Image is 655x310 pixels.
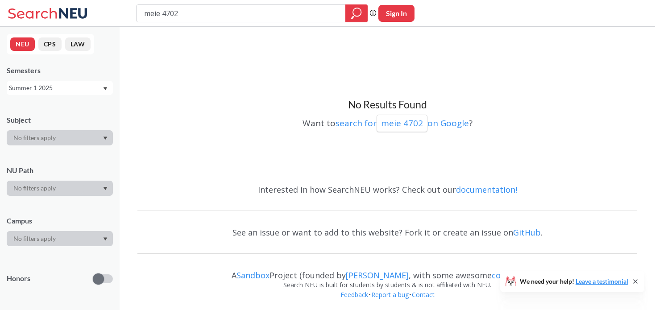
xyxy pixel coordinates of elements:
[10,37,35,51] button: NEU
[340,290,369,299] a: Feedback
[103,187,108,190] svg: Dropdown arrow
[346,270,409,281] a: [PERSON_NAME]
[7,181,113,196] div: Dropdown arrow
[38,37,62,51] button: CPS
[513,227,541,238] a: GitHub
[7,273,30,284] p: Honors
[7,130,113,145] div: Dropdown arrow
[103,136,108,140] svg: Dropdown arrow
[65,37,91,51] button: LAW
[351,7,362,20] svg: magnifying glass
[371,290,409,299] a: Report a bug
[137,112,637,132] div: Want to ?
[137,262,637,280] div: A Project (founded by , with some awesome )
[336,117,469,129] a: search formeie 4702on Google
[576,277,628,285] a: Leave a testimonial
[137,219,637,245] div: See an issue or want to add to this website? Fork it or create an issue on .
[345,4,368,22] div: magnifying glass
[381,117,423,129] p: meie 4702
[103,237,108,241] svg: Dropdown arrow
[103,87,108,91] svg: Dropdown arrow
[7,165,113,175] div: NU Path
[492,270,541,281] a: contributors
[137,98,637,112] h3: No Results Found
[137,280,637,290] div: Search NEU is built for students by students & is not affiliated with NEU.
[7,216,113,226] div: Campus
[9,83,102,93] div: Summer 1 2025
[143,6,339,21] input: Class, professor, course number, "phrase"
[137,177,637,203] div: Interested in how SearchNEU works? Check out our
[7,66,113,75] div: Semesters
[7,115,113,125] div: Subject
[456,184,517,195] a: documentation!
[7,231,113,246] div: Dropdown arrow
[378,5,415,22] button: Sign In
[520,278,628,285] span: We need your help!
[236,270,269,281] a: Sandbox
[7,81,113,95] div: Summer 1 2025Dropdown arrow
[411,290,435,299] a: Contact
